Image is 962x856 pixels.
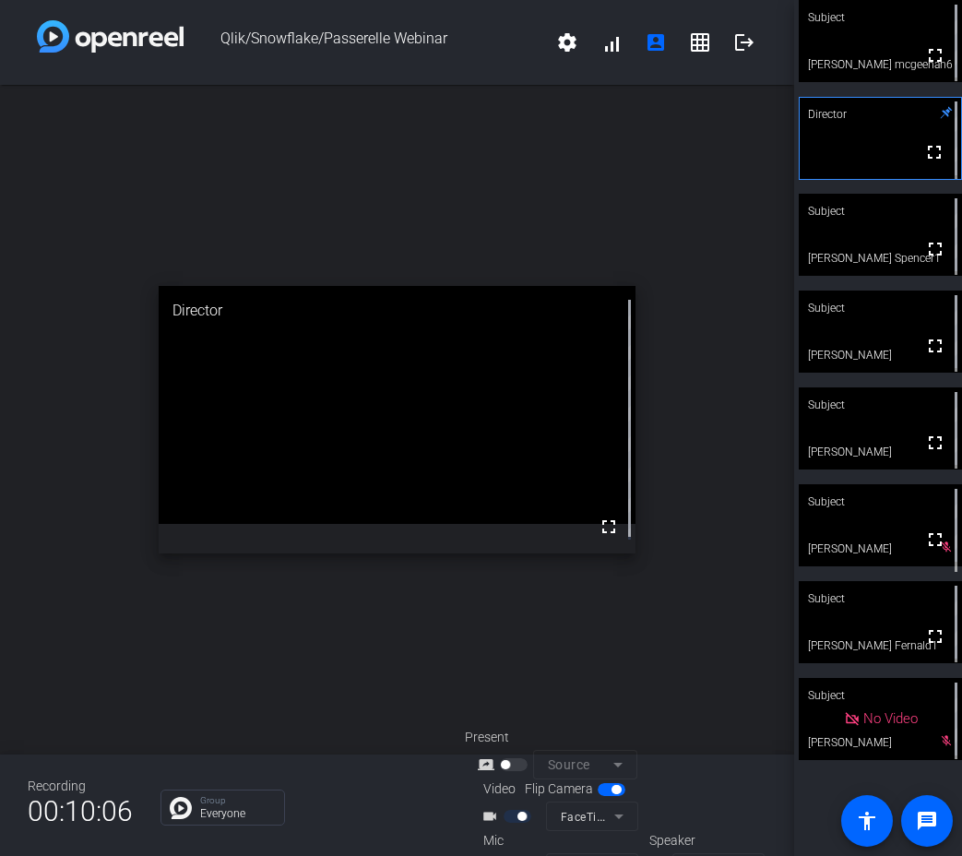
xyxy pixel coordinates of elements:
mat-icon: fullscreen [924,432,946,454]
mat-icon: message [916,810,938,832]
mat-icon: fullscreen [924,529,946,551]
div: Speaker [649,831,760,850]
p: Everyone [200,808,275,819]
div: Subject [799,678,962,713]
div: Director [799,97,962,132]
div: Recording [28,777,133,796]
div: Present [465,728,649,747]
span: Video [483,779,516,799]
span: 00:10:06 [28,789,133,834]
mat-icon: fullscreen [598,516,620,538]
mat-icon: account_box [645,31,667,53]
mat-icon: videocam_outline [481,805,504,827]
div: Subject [799,484,962,519]
span: No Video [863,710,918,727]
div: Subject [799,581,962,616]
p: Group [200,796,275,805]
mat-icon: fullscreen [924,44,946,66]
mat-icon: fullscreen [924,238,946,260]
span: Flip Camera [525,779,593,799]
button: signal_cellular_alt [589,20,634,65]
mat-icon: accessibility [856,810,878,832]
div: Subject [799,291,962,326]
mat-icon: screen_share_outline [478,754,500,776]
img: Chat Icon [170,797,192,819]
mat-icon: logout [733,31,755,53]
mat-icon: fullscreen [924,335,946,357]
mat-icon: fullscreen [924,625,946,648]
div: Director [159,286,635,336]
mat-icon: settings [556,31,578,53]
div: Mic [465,831,649,850]
img: white-gradient.svg [37,20,184,53]
mat-icon: fullscreen [923,141,945,163]
div: Subject [799,194,962,229]
mat-icon: grid_on [689,31,711,53]
div: Subject [799,387,962,422]
span: Qlik/Snowflake/Passerelle Webinar [184,20,545,65]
